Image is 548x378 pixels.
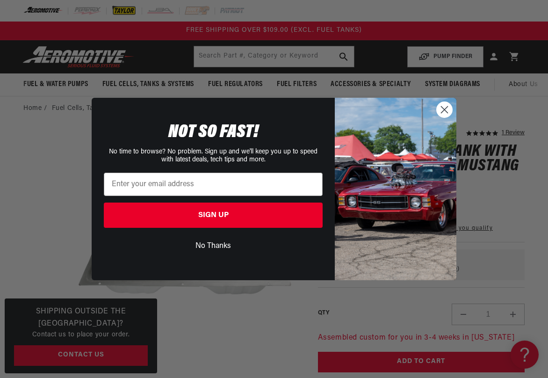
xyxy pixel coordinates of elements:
input: Enter your email address [104,173,323,196]
button: Close dialog [436,102,453,118]
button: SIGN UP [104,203,323,228]
button: No Thanks [104,237,323,255]
span: No time to browse? No problem. Sign up and we'll keep you up to speed with latest deals, tech tip... [109,148,317,163]
img: 85cdd541-2605-488b-b08c-a5ee7b438a35.jpeg [335,98,456,280]
span: NOT SO FAST! [168,123,259,142]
